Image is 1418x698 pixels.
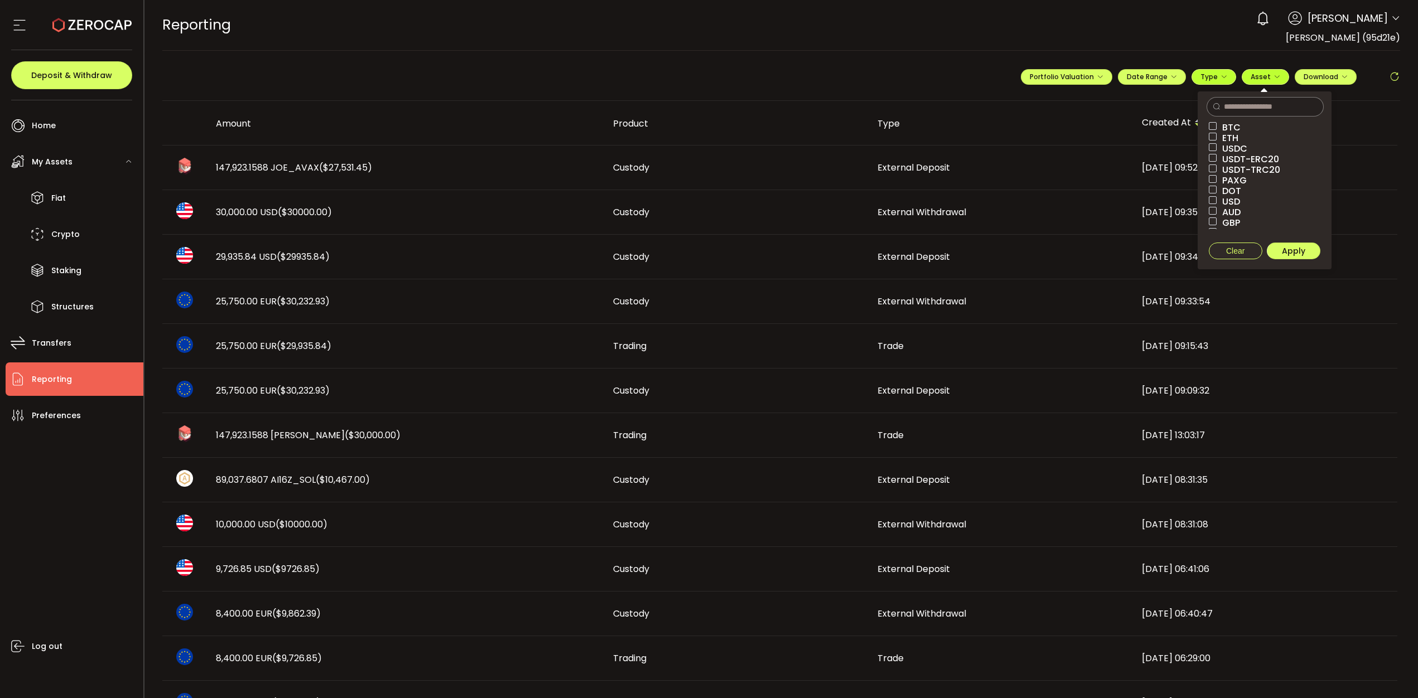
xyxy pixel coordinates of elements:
span: ($30,232.93) [277,295,330,308]
span: ($30,232.93) [277,384,330,397]
button: Apply [1267,243,1320,259]
div: [DATE] 09:33:54 [1133,295,1397,308]
span: Home [32,118,56,134]
img: joe_portfolio.png [176,425,193,442]
iframe: Chat Widget [1362,644,1418,698]
span: Trade [877,340,904,352]
span: External Deposit [877,473,950,486]
img: zuPXiwguUFiBOIQyqLOiXsnnNitlx7q4LCwEbLHADjIpTka+Lip0HH8D0VTrd02z+wEAAAAASUVORK5CYII= [176,470,193,487]
span: 147,923.1588 [PERSON_NAME] [216,429,401,442]
span: Reporting [162,15,231,35]
div: Type [869,117,1133,130]
span: Custody [613,250,649,263]
button: Date Range [1118,69,1186,85]
span: EUR [1217,228,1238,239]
div: Amount [207,117,604,130]
span: Download [1304,72,1348,81]
span: [PERSON_NAME] (95d21e) [1286,31,1400,44]
div: [DATE] 06:41:06 [1133,563,1397,575]
span: ($29935.84) [277,250,330,263]
span: 25,750.00 EUR [216,340,331,352]
div: [DATE] 09:34:18 [1133,250,1397,263]
button: Asset [1242,69,1289,85]
span: USDT-TRC20 [1217,164,1280,175]
span: ETH [1217,133,1238,143]
div: [DATE] 13:03:17 [1133,429,1397,442]
img: usd_portfolio.svg [176,559,193,576]
span: Trading [613,652,647,665]
div: [DATE] 06:29:00 [1133,652,1397,665]
button: Type [1192,69,1236,85]
button: Clear [1209,243,1262,259]
span: Custody [613,563,649,575]
span: ($29,935.84) [277,340,331,352]
button: Deposit & Withdraw [11,61,132,89]
span: BTC [1217,122,1241,133]
div: [DATE] 09:52:55 [1133,161,1397,174]
span: 8,400.00 EUR [216,607,321,620]
img: usd_portfolio.svg [176,202,193,219]
span: Date Range [1127,72,1177,81]
span: Custody [613,518,649,531]
span: Custody [613,384,649,397]
div: Created At [1133,114,1397,133]
span: Clear [1226,246,1245,255]
span: 25,750.00 EUR [216,384,330,397]
span: 147,923.1588 JOE_AVAX [216,161,372,174]
img: eur_portfolio.svg [176,381,193,398]
span: Custody [613,607,649,620]
span: ($9,862.39) [272,607,321,620]
span: Apply [1282,245,1305,256]
img: usd_portfolio.svg [176,247,193,264]
span: External Deposit [877,563,950,575]
span: Custody [613,295,649,308]
span: Portfolio Valuation [1030,72,1103,81]
span: External Withdrawal [877,607,966,620]
span: Transfers [32,335,71,351]
span: ($30,000.00) [345,429,401,442]
span: Preferences [32,408,81,424]
div: Product [604,117,869,130]
span: External Deposit [877,250,950,263]
span: Type [1200,72,1227,81]
span: Structures [51,299,94,315]
button: Download [1295,69,1357,85]
div: [DATE] 09:35:13 [1133,206,1397,219]
span: 10,000.00 USD [216,518,327,531]
span: Custody [613,206,649,219]
img: eur_portfolio.svg [176,292,193,308]
span: Asset [1251,72,1271,81]
img: eur_portfolio.svg [176,604,193,621]
span: My Assets [32,154,73,170]
span: 30,000.00 USD [216,206,332,219]
span: Deposit & Withdraw [31,71,112,79]
span: External Deposit [877,161,950,174]
div: [DATE] 09:15:43 [1133,340,1397,352]
span: Custody [613,161,649,174]
span: External Deposit [877,384,950,397]
img: eur_portfolio.svg [176,648,193,665]
span: GBP [1217,217,1240,228]
span: Reporting [32,371,72,387]
span: USDC [1217,143,1247,154]
span: USDT-ERC20 [1217,154,1279,164]
span: ($10000.00) [276,518,327,531]
span: Staking [51,263,81,279]
span: External Withdrawal [877,206,966,219]
span: 8,400.00 EUR [216,652,322,665]
span: Trading [613,340,647,352]
span: Log out [32,638,62,655]
span: DOT [1217,186,1241,196]
span: 89,037.6807 AI16Z_SOL [216,473,370,486]
button: Portfolio Valuation [1021,69,1112,85]
img: usd_portfolio.svg [176,515,193,531]
span: Fiat [51,190,66,206]
span: [PERSON_NAME] [1308,11,1388,26]
span: External Withdrawal [877,518,966,531]
span: PAXG [1217,175,1247,186]
span: ($9726.85) [272,563,320,575]
span: 9,726.85 USD [216,563,320,575]
span: 25,750.00 EUR [216,295,330,308]
span: Custody [613,473,649,486]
